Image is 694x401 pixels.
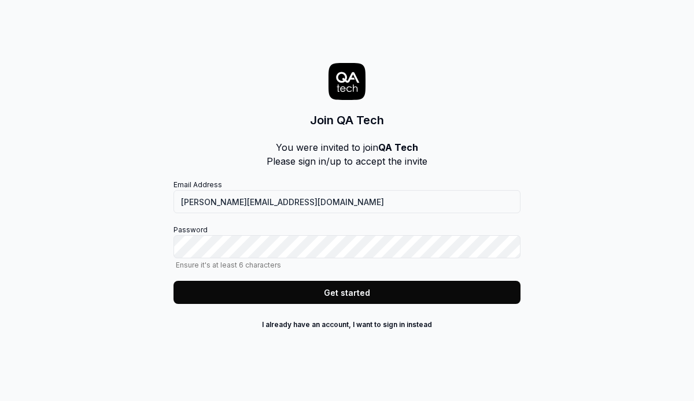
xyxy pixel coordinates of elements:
[173,225,520,269] label: Password
[173,180,520,213] label: Email Address
[378,142,418,153] b: QA Tech
[267,140,427,154] p: You were invited to join
[173,190,520,213] input: Email Address
[173,261,520,269] span: Ensure it's at least 6 characters
[173,281,520,304] button: Get started
[173,235,520,258] input: PasswordEnsure it's at least 6 characters
[173,315,520,334] button: I already have an account, I want to sign in instead
[267,154,427,168] p: Please sign in/up to accept the invite
[310,112,384,129] h3: Join QA Tech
